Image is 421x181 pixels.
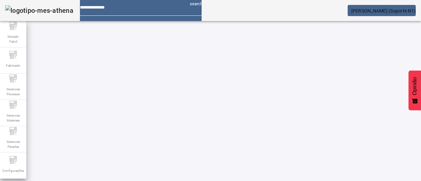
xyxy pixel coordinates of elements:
[7,87,20,96] font: Gerenciar Processo
[8,35,19,43] font: Modelo Fabril
[2,169,24,172] font: Configurações
[6,64,20,67] font: Fabricado
[412,77,417,95] font: Opinião
[7,140,20,148] font: Gerenciar Paradas
[351,8,416,13] font: [PERSON_NAME] (Suporte N1)
[409,71,421,110] button: Feedback - Mostrar pesquisa
[5,5,73,16] img: logotipo-mes-athena
[7,114,20,122] font: Gerenciar Materiais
